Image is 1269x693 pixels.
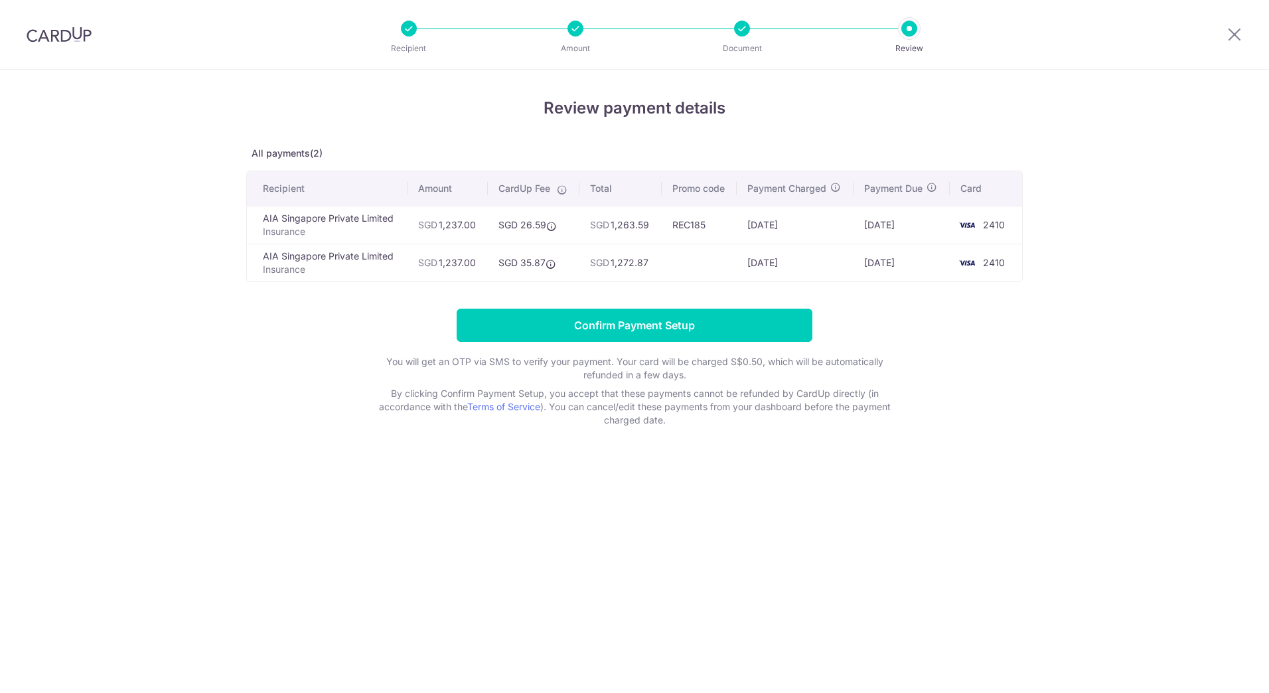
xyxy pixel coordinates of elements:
[662,171,737,206] th: Promo code
[246,96,1023,120] h4: Review payment details
[860,42,958,55] p: Review
[579,171,661,206] th: Total
[408,244,488,281] td: 1,237.00
[737,206,854,244] td: [DATE]
[247,171,408,206] th: Recipient
[854,244,950,281] td: [DATE]
[983,219,1005,230] span: 2410
[408,206,488,244] td: 1,237.00
[418,219,437,230] span: SGD
[579,206,661,244] td: 1,263.59
[247,244,408,281] td: AIA Singapore Private Limited
[1184,653,1256,686] iframe: Opens a widget where you can find more information
[360,42,458,55] p: Recipient
[737,244,854,281] td: [DATE]
[498,182,550,195] span: CardUp Fee
[263,225,397,238] p: Insurance
[488,206,580,244] td: SGD 26.59
[246,147,1023,160] p: All payments(2)
[27,27,92,42] img: CardUp
[247,206,408,244] td: AIA Singapore Private Limited
[369,387,900,427] p: By clicking Confirm Payment Setup, you accept that these payments cannot be refunded by CardUp di...
[488,244,580,281] td: SGD 35.87
[864,182,923,195] span: Payment Due
[854,206,950,244] td: [DATE]
[747,182,826,195] span: Payment Charged
[954,255,980,271] img: <span class="translation_missing" title="translation missing: en.account_steps.new_confirm_form.b...
[467,401,540,412] a: Terms of Service
[662,206,737,244] td: REC185
[954,217,980,233] img: <span class="translation_missing" title="translation missing: en.account_steps.new_confirm_form.b...
[950,171,1022,206] th: Card
[526,42,625,55] p: Amount
[590,219,609,230] span: SGD
[457,309,812,342] input: Confirm Payment Setup
[693,42,791,55] p: Document
[408,171,488,206] th: Amount
[590,257,609,268] span: SGD
[418,257,437,268] span: SGD
[263,263,397,276] p: Insurance
[369,355,900,382] p: You will get an OTP via SMS to verify your payment. Your card will be charged S$0.50, which will ...
[983,257,1005,268] span: 2410
[579,244,661,281] td: 1,272.87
